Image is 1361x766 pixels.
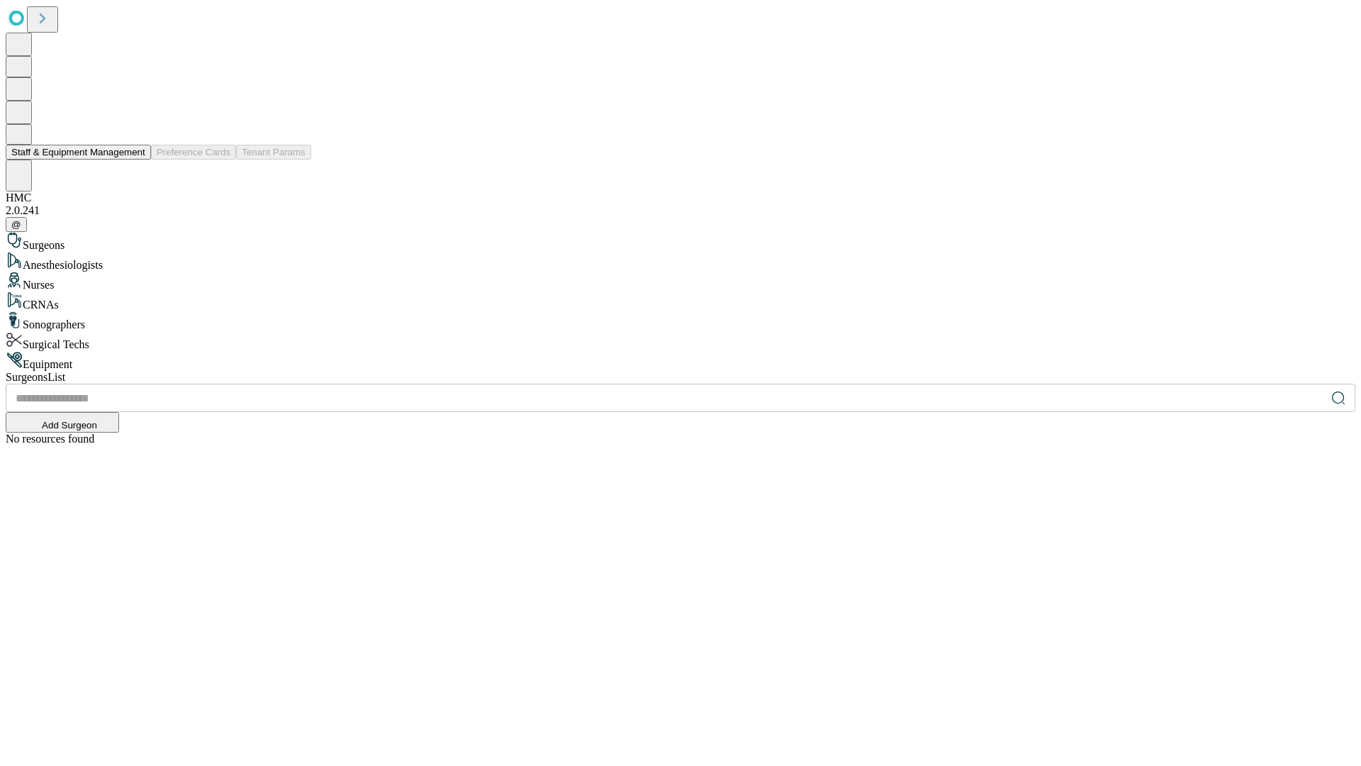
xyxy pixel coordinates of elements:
[6,232,1355,252] div: Surgeons
[6,351,1355,371] div: Equipment
[42,420,97,431] span: Add Surgeon
[151,145,236,160] button: Preference Cards
[6,145,151,160] button: Staff & Equipment Management
[236,145,311,160] button: Tenant Params
[6,191,1355,204] div: HMC
[6,371,1355,384] div: Surgeons List
[6,272,1355,292] div: Nurses
[6,311,1355,331] div: Sonographers
[6,217,27,232] button: @
[6,433,1355,445] div: No resources found
[6,252,1355,272] div: Anesthesiologists
[11,219,21,230] span: @
[6,412,119,433] button: Add Surgeon
[6,331,1355,351] div: Surgical Techs
[6,292,1355,311] div: CRNAs
[6,204,1355,217] div: 2.0.241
